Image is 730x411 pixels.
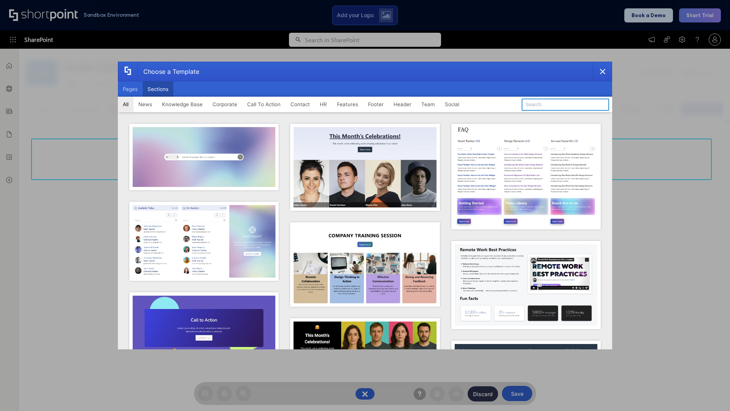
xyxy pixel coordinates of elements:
[286,97,315,112] button: Contact
[440,97,464,112] button: Social
[143,81,173,97] button: Sections
[157,97,208,112] button: Knowledge Base
[118,81,143,97] button: Pages
[416,97,440,112] button: Team
[242,97,286,112] button: Call To Action
[389,97,416,112] button: Header
[363,97,389,112] button: Footer
[522,99,609,111] input: Search
[137,62,199,81] div: Choose a Template
[208,97,242,112] button: Corporate
[315,97,332,112] button: HR
[692,374,730,411] iframe: Chat Widget
[332,97,363,112] button: Features
[133,97,157,112] button: News
[118,62,612,349] div: template selector
[118,97,133,112] button: All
